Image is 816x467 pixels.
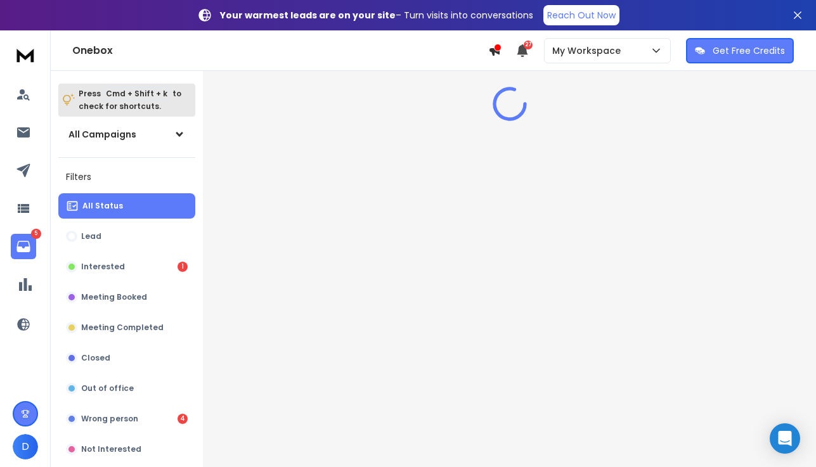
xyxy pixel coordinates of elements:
a: 5 [11,234,36,259]
button: Meeting Booked [58,285,195,310]
button: Interested1 [58,254,195,279]
h1: All Campaigns [68,128,136,141]
button: D [13,434,38,459]
div: 1 [178,262,188,272]
p: Out of office [81,383,134,393]
h3: Filters [58,168,195,186]
strong: Your warmest leads are on your site [220,9,396,22]
div: 4 [178,414,188,424]
p: Get Free Credits [713,44,785,57]
p: Lead [81,231,101,241]
p: Meeting Completed [81,323,164,333]
button: Closed [58,345,195,371]
span: Cmd + Shift + k [104,86,169,101]
button: Wrong person4 [58,406,195,432]
p: Reach Out Now [547,9,616,22]
span: 27 [524,41,533,49]
div: Open Intercom Messenger [770,423,800,454]
p: My Workspace [552,44,626,57]
p: Not Interested [81,444,141,454]
p: Closed [81,353,110,363]
button: Get Free Credits [686,38,794,63]
p: Interested [81,262,125,272]
p: – Turn visits into conversations [220,9,533,22]
button: Lead [58,224,195,249]
p: 5 [31,229,41,239]
button: All Campaigns [58,122,195,147]
button: Meeting Completed [58,315,195,340]
button: Not Interested [58,437,195,462]
img: logo [13,43,38,67]
h1: Onebox [72,43,488,58]
p: Wrong person [81,414,138,424]
p: Meeting Booked [81,292,147,302]
p: All Status [82,201,123,211]
p: Press to check for shortcuts. [79,87,181,113]
button: All Status [58,193,195,219]
a: Reach Out Now [543,5,619,25]
button: Out of office [58,376,195,401]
